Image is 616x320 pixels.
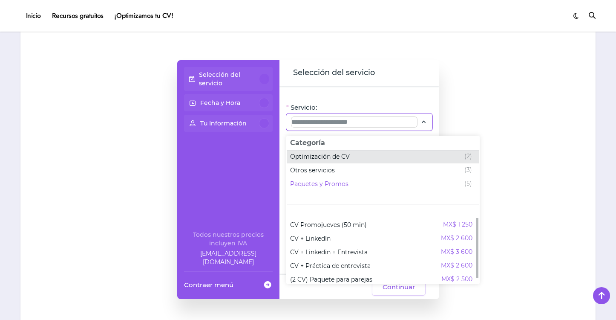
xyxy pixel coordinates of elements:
[287,136,479,150] span: Categoría
[290,234,331,243] span: CV + LinkedIn
[46,4,109,27] a: Recursos gratuitos
[200,99,240,107] p: Fecha y Hora
[464,151,472,162] span: (2)
[286,136,480,284] div: Selecciona el servicio
[290,152,350,161] span: Optimización de CV
[290,180,348,188] span: Paquetes y Promos
[199,70,259,87] p: Selección del servicio
[200,119,247,128] p: Tu Información
[464,165,472,175] span: (3)
[293,67,375,79] span: Selección del servicio
[20,4,46,27] a: Inicio
[443,220,472,230] span: MX$ 1 250
[383,282,415,292] span: Continuar
[290,166,335,175] span: Otros servicios
[291,103,317,112] span: Servicio:
[184,280,233,289] span: Contraer menú
[441,233,472,244] span: MX$ 2 600
[441,247,472,257] span: MX$ 3 600
[372,279,426,296] button: Continuar
[290,248,368,256] span: CV + Linkedin + Entrevista
[184,249,273,266] a: Company email: ayuda@elhadadelasvacantes.com
[290,262,371,270] span: CV + Práctica de entrevista
[290,275,372,284] span: (2 CV) Paquete para parejas
[441,261,472,271] span: MX$ 2 600
[109,4,178,27] a: ¡Optimizamos tu CV!
[464,179,472,189] span: (5)
[441,274,472,285] span: MX$ 2 500
[184,230,273,247] div: Todos nuestros precios incluyen IVA
[290,221,367,229] span: CV Promojueves (50 min)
